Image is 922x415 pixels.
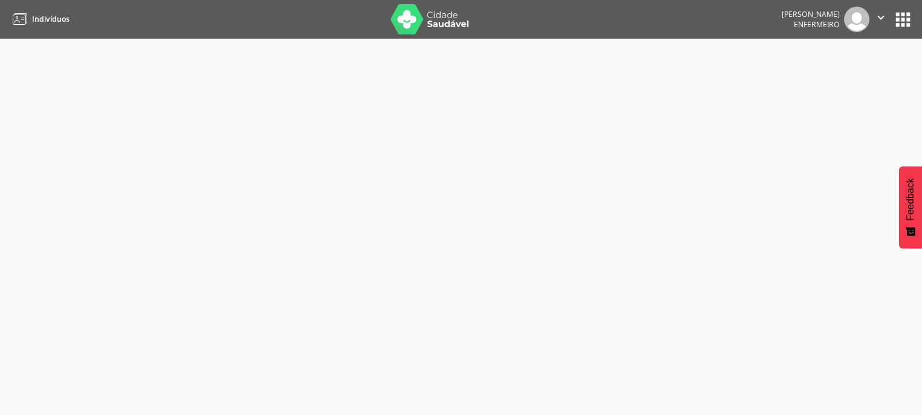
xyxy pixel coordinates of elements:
span: Enfermeiro [794,19,840,30]
a: Indivíduos [8,9,70,29]
img: img [844,7,869,32]
span: Indivíduos [32,14,70,24]
span: Feedback [905,178,916,220]
i:  [874,11,888,24]
button: Feedback - Mostrar pesquisa [899,166,922,248]
button: apps [892,9,914,30]
div: [PERSON_NAME] [782,9,840,19]
button:  [869,7,892,32]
